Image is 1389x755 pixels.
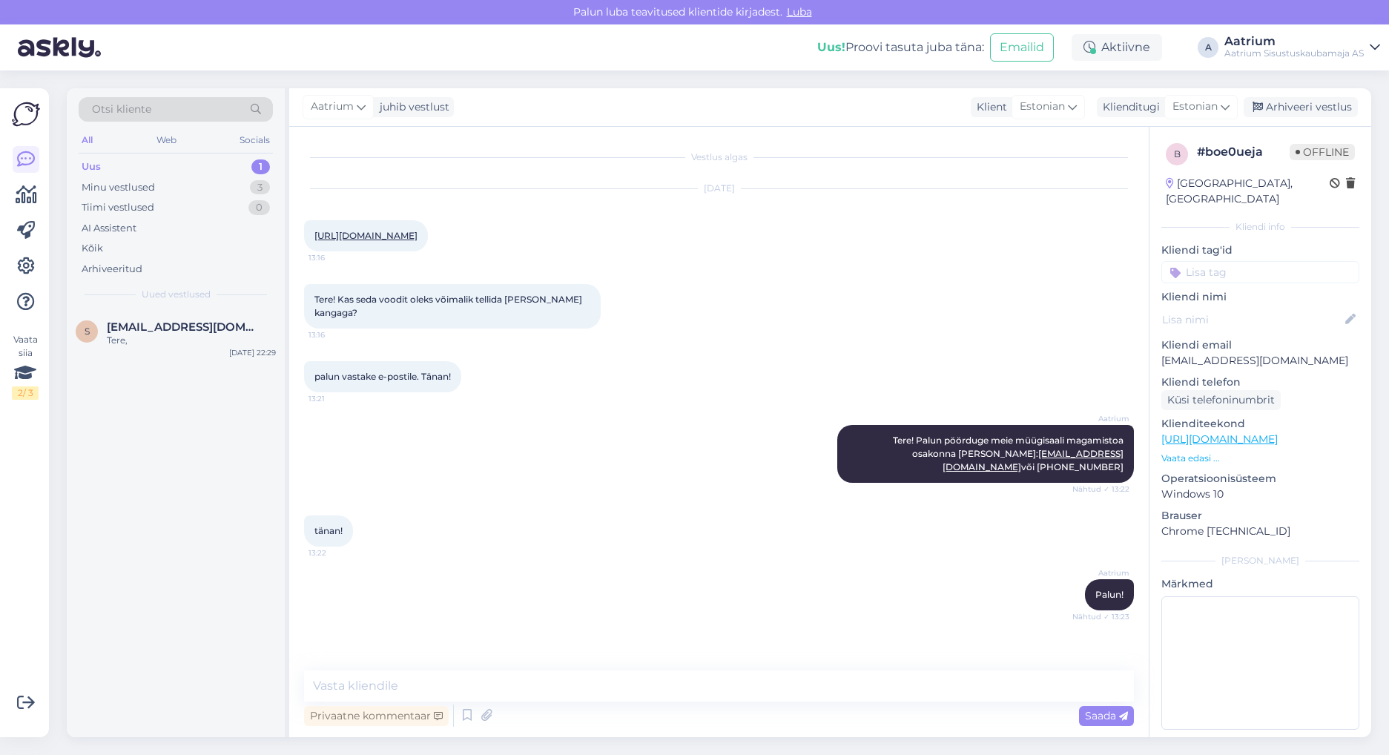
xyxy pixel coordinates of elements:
div: Vaata siia [12,333,39,400]
span: Aatrium [1074,413,1129,424]
p: Operatsioonisüsteem [1161,471,1359,487]
div: 3 [250,180,270,195]
p: Kliendi telefon [1161,375,1359,390]
span: 13:21 [309,393,364,404]
div: # boe0ueja [1197,143,1290,161]
input: Lisa tag [1161,261,1359,283]
p: Chrome [TECHNICAL_ID] [1161,524,1359,539]
div: Privaatne kommentaar [304,706,449,726]
div: Kliendi info [1161,220,1359,234]
p: Kliendi nimi [1161,289,1359,305]
span: Estonian [1172,99,1218,115]
div: 1 [251,159,270,174]
span: 13:16 [309,329,364,340]
div: Aatrium [1224,36,1364,47]
div: AI Assistent [82,221,136,236]
a: [URL][DOMAIN_NAME] [1161,432,1278,446]
span: Uued vestlused [142,288,211,301]
p: Kliendi email [1161,337,1359,353]
p: Windows 10 [1161,487,1359,502]
div: Aktiivne [1072,34,1162,61]
div: [PERSON_NAME] [1161,554,1359,567]
p: [EMAIL_ADDRESS][DOMAIN_NAME] [1161,353,1359,369]
span: Aatrium [311,99,354,115]
div: Web [154,131,179,150]
div: Klienditugi [1097,99,1160,115]
div: Klient [971,99,1007,115]
div: 0 [248,200,270,215]
p: Vaata edasi ... [1161,452,1359,465]
div: Arhiveeri vestlus [1244,97,1358,117]
div: Vestlus algas [304,151,1134,164]
div: Proovi tasuta juba täna: [817,39,984,56]
span: Tere! Kas seda voodit oleks võimalik tellida [PERSON_NAME] kangaga? [314,294,584,318]
span: Otsi kliente [92,102,151,117]
div: Tiimi vestlused [82,200,154,215]
a: AatriumAatrium Sisustuskaubamaja AS [1224,36,1380,59]
span: Tere! Palun pöörduge meie müügisaali magamistoa osakonna [PERSON_NAME]: või [PHONE_NUMBER] [893,435,1126,472]
p: Klienditeekond [1161,416,1359,432]
span: Nähtud ✓ 13:22 [1072,484,1129,495]
div: 2 / 3 [12,386,39,400]
div: [DATE] [304,182,1134,195]
p: Märkmed [1161,576,1359,592]
span: palun vastake e-postile. Tänan! [314,371,451,382]
p: Brauser [1161,508,1359,524]
input: Lisa nimi [1162,311,1342,328]
span: Nähtud ✓ 13:23 [1072,611,1129,622]
a: [URL][DOMAIN_NAME] [314,230,418,241]
div: Minu vestlused [82,180,155,195]
span: Estonian [1020,99,1065,115]
div: Tere, [107,334,276,347]
span: 13:22 [309,547,364,558]
div: Aatrium Sisustuskaubamaja AS [1224,47,1364,59]
div: A [1198,37,1218,58]
span: slaav4eg@hotmail.com [107,320,261,334]
div: Uus [82,159,101,174]
div: Küsi telefoninumbrit [1161,390,1281,410]
b: Uus! [817,40,845,54]
span: Aatrium [1074,567,1129,578]
div: Kõik [82,241,103,256]
span: Offline [1290,144,1355,160]
span: 13:16 [309,252,364,263]
div: Socials [237,131,273,150]
div: Arhiveeritud [82,262,142,277]
span: Luba [782,5,816,19]
div: [DATE] 22:29 [229,347,276,358]
div: juhib vestlust [374,99,449,115]
div: All [79,131,96,150]
span: tänan! [314,525,343,536]
img: Askly Logo [12,100,40,128]
span: Palun! [1095,589,1124,600]
span: b [1174,148,1181,159]
p: Kliendi tag'id [1161,243,1359,258]
button: Emailid [990,33,1054,62]
span: Saada [1085,709,1128,722]
div: [GEOGRAPHIC_DATA], [GEOGRAPHIC_DATA] [1166,176,1330,207]
span: s [85,326,90,337]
